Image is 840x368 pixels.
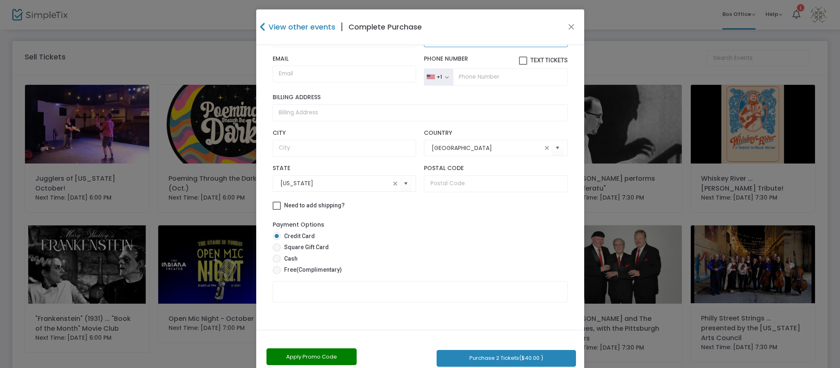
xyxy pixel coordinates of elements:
label: Country [424,129,567,137]
button: Close [566,22,576,32]
span: Text Tickets [530,57,568,64]
span: clear [390,179,400,189]
label: Phone Number [424,55,567,65]
span: Credit Card [281,232,315,241]
h4: Complete Purchase [348,21,422,32]
div: +1 [437,74,442,80]
span: Free [281,266,342,274]
input: City [273,140,416,157]
button: Apply Promo Code [266,348,357,365]
h4: View other events [266,21,335,32]
label: City [273,129,416,137]
span: Cash [281,254,298,263]
label: Postal Code [424,165,567,172]
label: Billing Address [273,94,568,101]
label: Email [273,55,416,63]
iframe: Secure Credit Card Form [273,282,567,321]
button: Select [400,175,412,192]
input: Postal Code [424,175,567,192]
label: Payment Options [273,220,324,229]
span: Square Gift Card [281,243,329,252]
input: Phone Number [453,68,567,86]
input: Email [273,66,416,82]
span: (Complimentary) [296,266,342,273]
input: Select Country [432,144,542,152]
span: clear [542,143,552,153]
button: Purchase 2 Tickets($40.00 ) [437,350,576,367]
button: Select [552,140,563,157]
input: Select State [280,179,390,188]
button: +1 [424,68,453,86]
span: Need to add shipping? [284,202,345,209]
span: | [335,20,348,34]
label: State [273,165,416,172]
input: Billing Address [273,104,568,121]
